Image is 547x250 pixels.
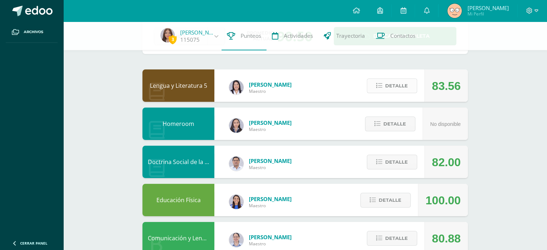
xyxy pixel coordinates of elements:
span: Detalle [383,117,406,131]
button: Detalle [360,193,411,208]
span: [PERSON_NAME] [249,195,292,203]
span: [PERSON_NAME] [249,233,292,241]
span: Maestro [249,164,292,171]
img: 9a10a3682ffd06735630b4272c98fdbd.png [160,28,175,42]
span: Maestro [249,241,292,247]
div: 82.00 [432,146,461,178]
a: 115075 [180,36,200,44]
span: [PERSON_NAME] [249,157,292,164]
span: Detalle [385,155,408,169]
a: Archivos [6,22,58,43]
div: Educación Física [142,184,214,216]
span: No disponible [430,121,461,127]
span: Detalle [385,232,408,245]
div: Homeroom [142,108,214,140]
span: Maestro [249,126,292,132]
a: [PERSON_NAME] [180,29,216,36]
button: Detalle [367,78,417,93]
span: Maestro [249,88,292,94]
div: Doctrina Social de la Iglesia [142,146,214,178]
button: Detalle [367,231,417,246]
div: 100.00 [425,184,461,217]
img: 57992a7c61bfb1649b44be09b66fa118.png [447,4,462,18]
span: [PERSON_NAME] [249,81,292,88]
span: Mi Perfil [467,11,509,17]
span: Trayectoria [336,32,365,40]
span: Contactos [390,32,415,40]
a: Punteos [222,22,266,50]
span: Punteos [241,32,261,40]
span: Maestro [249,203,292,209]
a: Actividades [266,22,318,50]
span: Actividades [284,32,313,40]
img: 0eea5a6ff783132be5fd5ba128356f6f.png [229,195,243,209]
a: Contactos [370,22,421,50]
button: Detalle [367,155,417,169]
span: Cerrar panel [20,241,47,246]
img: fd1196377973db38ffd7ffd912a4bf7e.png [229,80,243,95]
span: 3 [169,35,177,44]
img: daba15fc5312cea3888e84612827f950.png [229,233,243,247]
img: 15aaa72b904403ebb7ec886ca542c491.png [229,156,243,171]
span: Archivos [24,29,43,35]
span: [PERSON_NAME] [249,119,292,126]
div: Lengua y Literatura 5 [142,69,214,102]
button: Detalle [365,117,415,131]
div: 83.56 [432,70,461,102]
span: Detalle [379,194,401,207]
span: Detalle [385,79,408,92]
span: [PERSON_NAME] [467,4,509,12]
a: Trayectoria [318,22,370,50]
img: 35694fb3d471466e11a043d39e0d13e5.png [229,118,243,133]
